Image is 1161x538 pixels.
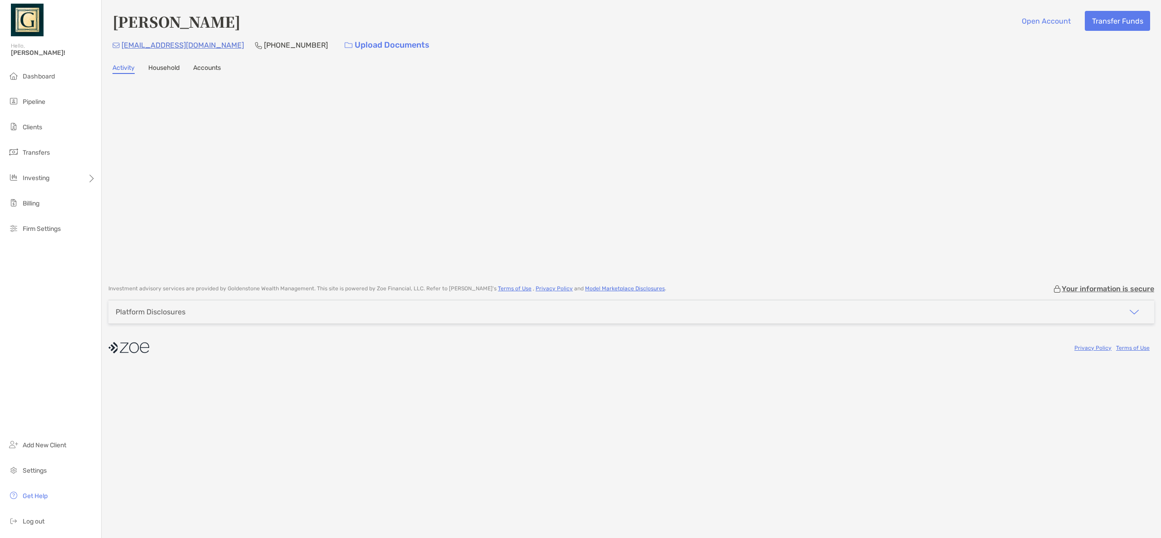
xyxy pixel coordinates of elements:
span: Add New Client [23,441,66,449]
a: Terms of Use [498,285,532,292]
img: Email Icon [112,43,120,48]
a: Terms of Use [1116,345,1150,351]
p: [PHONE_NUMBER] [264,39,328,51]
span: Firm Settings [23,225,61,233]
img: pipeline icon [8,96,19,107]
span: Settings [23,467,47,474]
div: Platform Disclosures [116,308,185,316]
img: dashboard icon [8,70,19,81]
span: Pipeline [23,98,45,106]
button: Transfer Funds [1085,11,1150,31]
p: [EMAIL_ADDRESS][DOMAIN_NAME] [122,39,244,51]
span: Dashboard [23,73,55,80]
a: Privacy Policy [1074,345,1112,351]
a: Household [148,64,180,74]
img: firm-settings icon [8,223,19,234]
p: Your information is secure [1062,284,1154,293]
img: add_new_client icon [8,439,19,450]
img: logout icon [8,515,19,526]
button: Open Account [1015,11,1078,31]
img: icon arrow [1129,307,1140,318]
span: Investing [23,174,49,182]
a: Upload Documents [339,35,435,55]
a: Activity [112,64,135,74]
h4: [PERSON_NAME] [112,11,240,32]
span: Log out [23,518,44,525]
img: clients icon [8,121,19,132]
a: Accounts [193,64,221,74]
img: billing icon [8,197,19,208]
span: Billing [23,200,39,207]
span: [PERSON_NAME]! [11,49,96,57]
span: Clients [23,123,42,131]
img: investing icon [8,172,19,183]
img: get-help icon [8,490,19,501]
img: company logo [108,337,149,358]
span: Get Help [23,492,48,500]
span: Transfers [23,149,50,157]
p: Investment advisory services are provided by Goldenstone Wealth Management . This site is powered... [108,285,666,292]
img: settings icon [8,465,19,475]
img: Zoe Logo [11,4,44,36]
img: transfers icon [8,147,19,157]
img: Phone Icon [255,42,262,49]
img: button icon [345,42,352,49]
a: Model Marketplace Disclosures [585,285,665,292]
a: Privacy Policy [536,285,573,292]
